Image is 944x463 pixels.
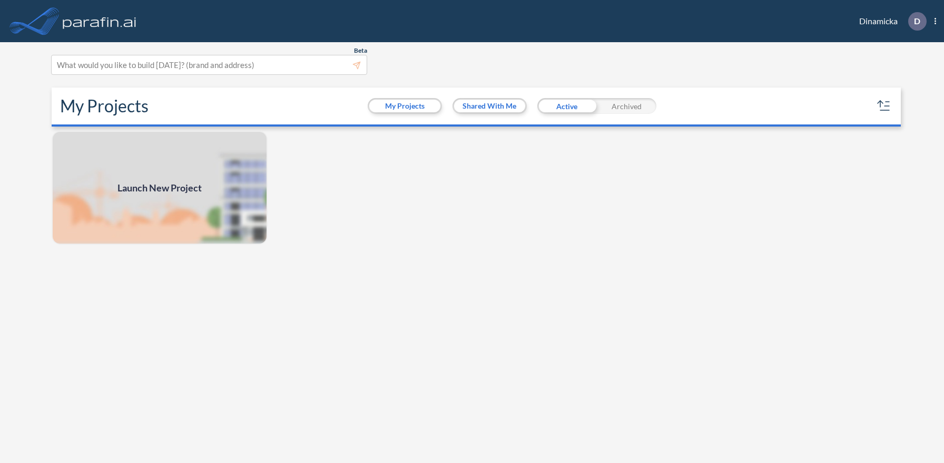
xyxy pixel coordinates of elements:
button: Shared With Me [454,100,525,112]
img: logo [61,11,139,32]
p: D [914,16,920,26]
a: Launch New Project [52,131,268,245]
img: add [52,131,268,245]
div: Archived [597,98,656,114]
div: Dinamicka [843,12,936,31]
h2: My Projects [60,96,149,116]
div: Active [537,98,597,114]
span: Launch New Project [117,181,202,195]
button: sort [876,98,892,114]
span: Beta [354,46,367,55]
button: My Projects [369,100,440,112]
